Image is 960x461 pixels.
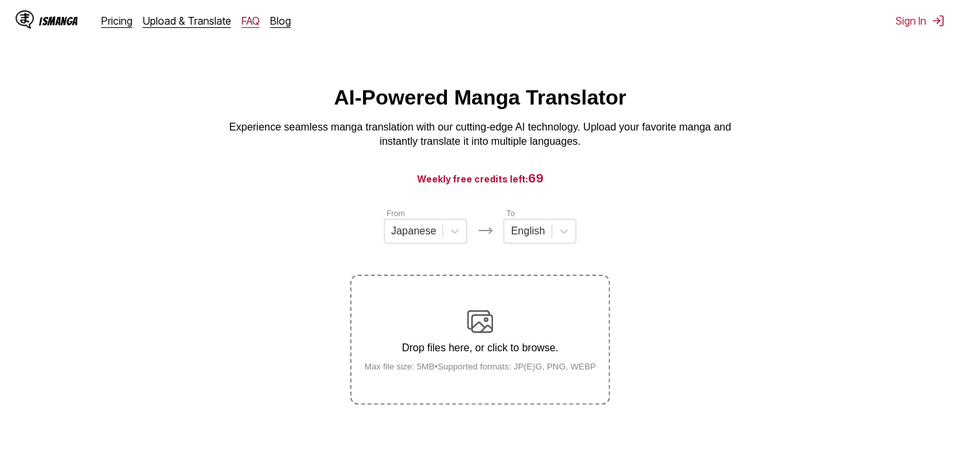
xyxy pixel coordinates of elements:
span: 69 [528,171,544,185]
a: Blog [270,14,291,27]
small: Max file size: 5MB • Supported formats: JP(E)G, PNG, WEBP [354,362,607,371]
a: Upload & Translate [143,14,231,27]
label: From [386,209,405,218]
a: IsManga LogoIsManga [16,10,101,31]
div: IsManga [39,15,78,27]
a: Pricing [101,14,133,27]
h3: Weekly free credits left: [31,170,929,186]
h1: AI-Powered Manga Translator [334,86,626,110]
img: Languages icon [477,223,493,238]
a: FAQ [242,14,260,27]
p: Experience seamless manga translation with our cutting-edge AI technology. Upload your favorite m... [220,120,740,149]
button: Sign In [896,14,944,27]
img: IsManga Logo [16,10,34,29]
label: To [506,209,514,218]
img: Sign out [931,14,944,27]
p: Drop files here, or click to browse. [354,342,607,354]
